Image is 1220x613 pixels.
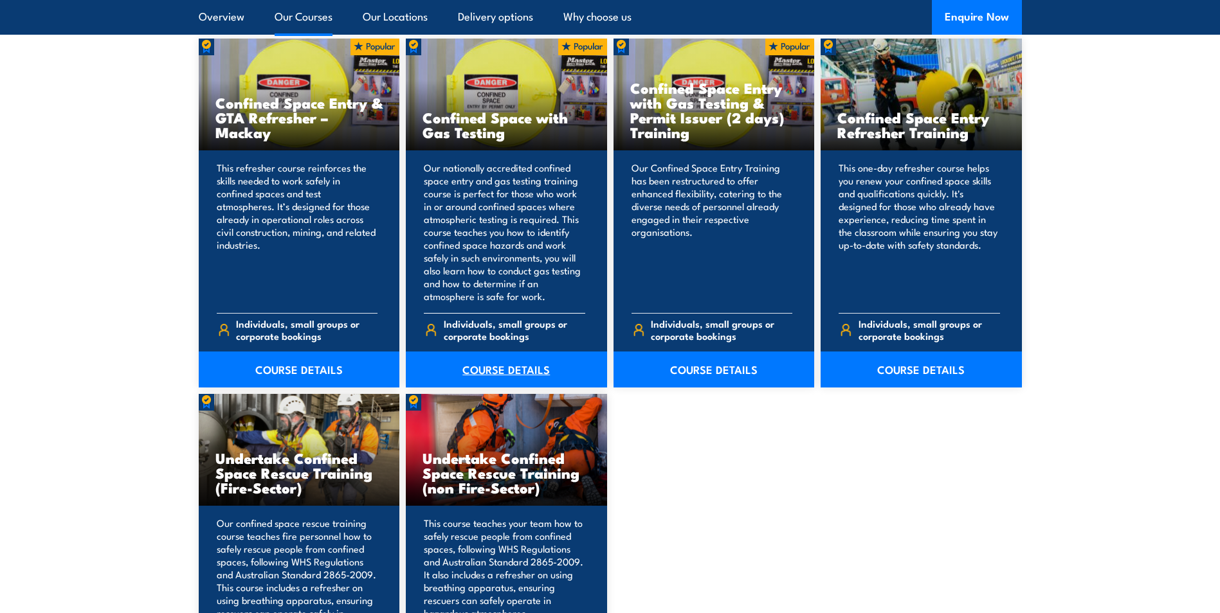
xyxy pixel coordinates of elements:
[424,161,585,303] p: Our nationally accredited confined space entry and gas testing training course is perfect for tho...
[837,110,1005,139] h3: Confined Space Entry Refresher Training
[632,161,793,303] p: Our Confined Space Entry Training has been restructured to offer enhanced flexibility, catering t...
[444,317,585,342] span: Individuals, small groups or corporate bookings
[630,80,798,139] h3: Confined Space Entry with Gas Testing & Permit Issuer (2 days) Training
[821,351,1022,387] a: COURSE DETAILS
[423,450,590,495] h3: Undertake Confined Space Rescue Training (non Fire-Sector)
[215,450,383,495] h3: Undertake Confined Space Rescue Training (Fire-Sector)
[423,110,590,139] h3: Confined Space with Gas Testing
[199,351,400,387] a: COURSE DETAILS
[406,351,607,387] a: COURSE DETAILS
[614,351,815,387] a: COURSE DETAILS
[839,161,1000,303] p: This one-day refresher course helps you renew your confined space skills and qualifications quick...
[215,95,383,139] h3: Confined Space Entry & GTA Refresher – Mackay
[236,317,378,342] span: Individuals, small groups or corporate bookings
[859,317,1000,342] span: Individuals, small groups or corporate bookings
[651,317,792,342] span: Individuals, small groups or corporate bookings
[217,161,378,303] p: This refresher course reinforces the skills needed to work safely in confined spaces and test atm...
